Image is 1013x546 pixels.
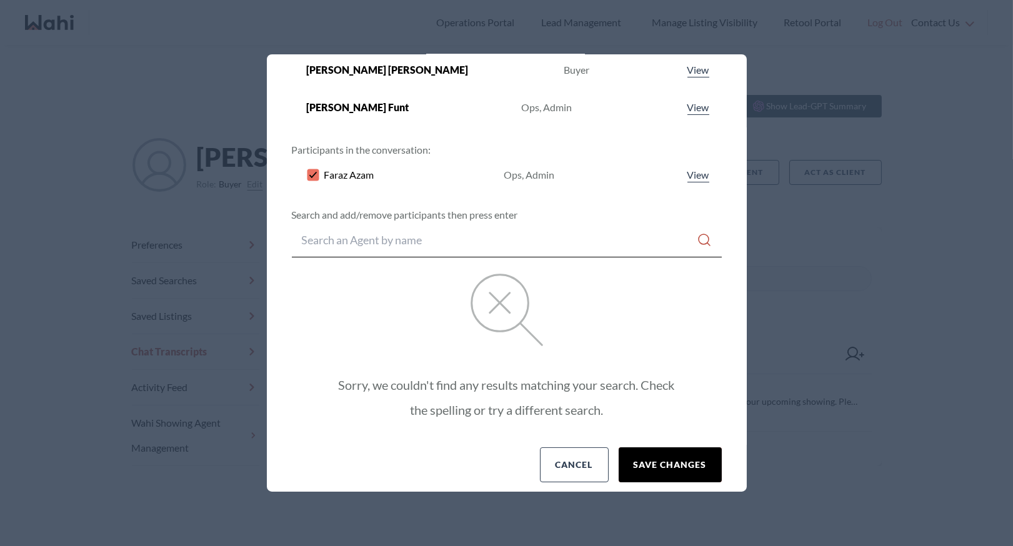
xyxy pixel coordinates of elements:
div: Buyer [564,62,589,77]
input: Search input [302,229,697,251]
p: Sorry, we couldn't find any results matching your search. Check the spelling or try a different s... [334,372,679,422]
span: [PERSON_NAME] [PERSON_NAME] [307,62,469,77]
button: Save changes [619,447,722,482]
button: Cancel [540,447,609,482]
a: View profile [685,62,712,77]
a: View profile [685,167,712,182]
div: Ops, Admin [522,100,572,115]
div: Ops, Admin [504,167,555,182]
span: [PERSON_NAME] Funt [307,100,409,115]
a: View profile [685,100,712,115]
p: Search and add/remove participants then press enter [292,207,722,222]
span: Faraz Azam [324,167,374,182]
span: Participants in the conversation: [292,144,431,156]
